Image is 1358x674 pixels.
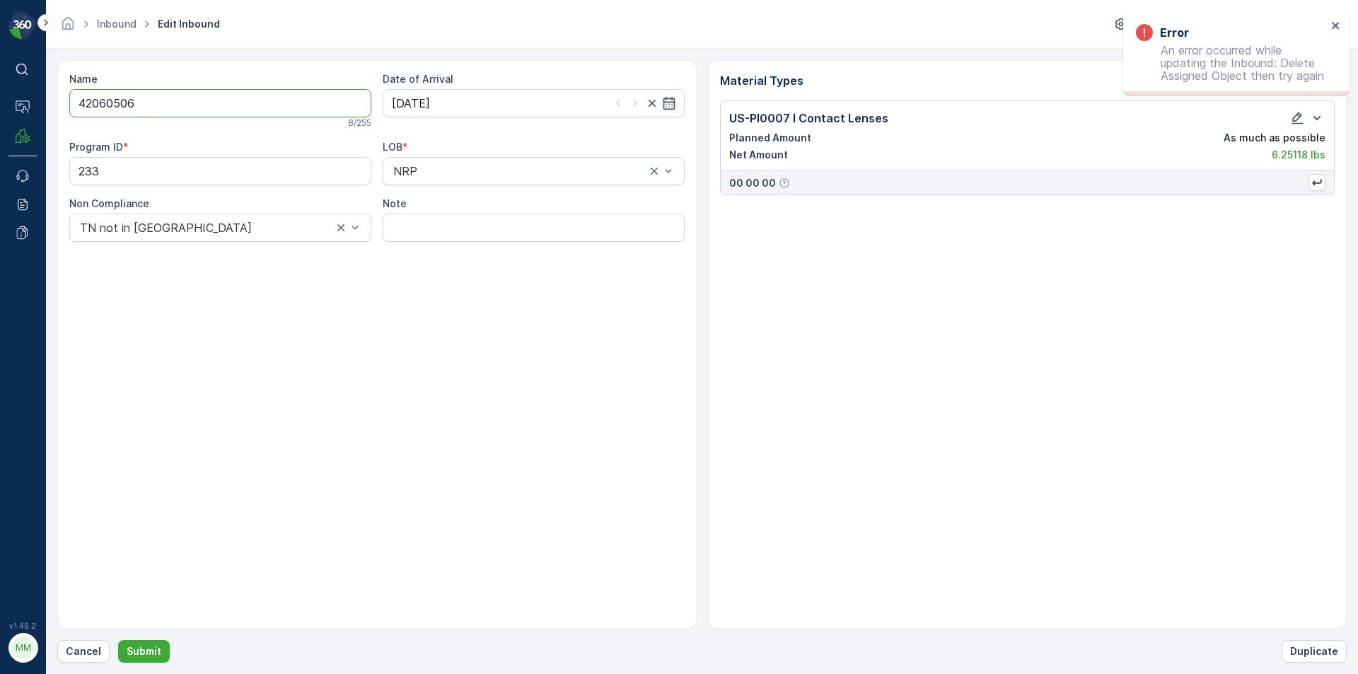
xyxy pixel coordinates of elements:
[1160,24,1189,41] h3: Error
[8,622,37,630] span: v 1.49.2
[779,178,790,189] div: Help Tooltip Icon
[383,197,407,209] label: Note
[729,148,788,162] p: Net Amount
[12,279,80,291] span: First Weight :
[12,232,47,244] span: Name :
[348,117,371,129] p: 8 / 255
[12,255,75,267] span: Arrive Date :
[8,11,37,40] img: logo
[12,325,79,337] span: Net Amount :
[127,644,161,658] p: Submit
[729,110,888,127] p: US-PI0007 I Contact Lenses
[60,21,76,33] a: Homepage
[729,176,776,190] p: 00 00 00
[720,72,1335,89] p: Material Types
[69,141,123,153] label: Program ID
[383,141,402,153] label: LOB
[383,73,453,85] label: Date of Arrival
[1224,131,1325,145] p: As much as possible
[1272,148,1325,162] p: 6.25118 lbs
[69,73,98,85] label: Name
[1290,644,1338,658] p: Duplicate
[8,633,37,663] button: MM
[12,637,35,659] div: MM
[87,302,231,314] span: US-PI0116 I Plastic Packaging
[75,255,108,267] span: [DATE]
[1136,44,1327,82] p: An error occurred while updating the Inbound: Delete Assigned Object then try again
[97,18,137,30] a: Inbound
[12,349,79,361] span: Last Weight :
[1331,20,1341,33] button: close
[69,197,149,209] label: Non Compliance
[79,349,103,361] span: 0 lbs
[1282,640,1347,663] button: Duplicate
[12,302,87,314] span: Material Type :
[155,17,223,31] span: Edit Inbound
[729,131,811,145] p: Planned Amount
[383,89,685,117] input: dd/mm/yyyy
[80,279,104,291] span: 0 lbs
[118,640,170,663] button: Submit
[57,640,110,663] button: Cancel
[66,644,101,658] p: Cancel
[601,12,754,29] p: 9201990371818100103052
[79,325,103,337] span: 0 lbs
[47,232,175,244] span: 9201990371818100103052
